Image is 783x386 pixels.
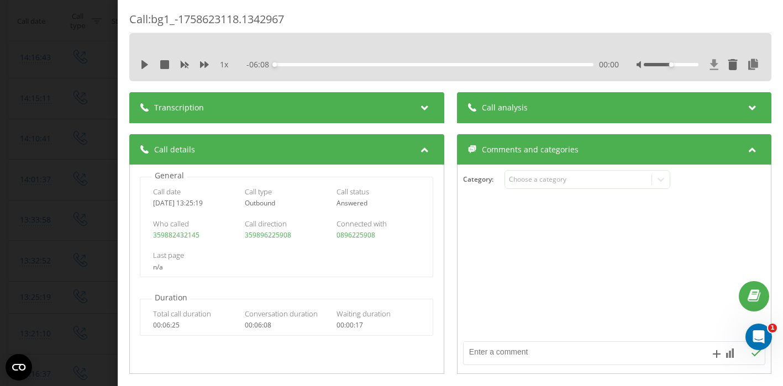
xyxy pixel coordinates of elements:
[272,62,277,67] div: Accessibility label
[463,176,504,183] h4: Category :
[245,321,329,329] div: 00:06:08
[153,263,420,271] div: n/a
[245,198,275,208] span: Outbound
[129,12,771,33] div: Call : bg1_-1758623118.1342967
[153,230,199,240] a: 359882432145
[245,219,287,229] span: Call direction
[336,187,369,197] span: Call status
[245,309,318,319] span: Conversation duration
[336,198,367,208] span: Answered
[154,102,204,113] span: Transcription
[336,321,420,329] div: 00:00:17
[481,102,527,113] span: Call analysis
[509,175,647,184] div: Choose a category
[336,230,375,240] a: 0896225908
[153,187,181,197] span: Call date
[336,219,386,229] span: Connected with
[153,219,189,229] span: Who called
[481,144,578,155] span: Comments and categories
[669,62,673,67] div: Accessibility label
[745,324,772,350] iframe: Intercom live chat
[336,309,390,319] span: Waiting duration
[598,59,618,70] span: 00:00
[245,187,272,197] span: Call type
[153,321,237,329] div: 00:06:25
[153,199,237,207] div: [DATE] 13:25:19
[152,170,187,181] p: General
[154,144,195,155] span: Call details
[220,59,228,70] span: 1 x
[153,250,184,260] span: Last page
[245,230,291,240] a: 359896225908
[153,309,211,319] span: Total call duration
[152,292,190,303] p: Duration
[246,59,275,70] span: - 06:08
[768,324,777,332] span: 1
[6,354,32,380] button: Open CMP widget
